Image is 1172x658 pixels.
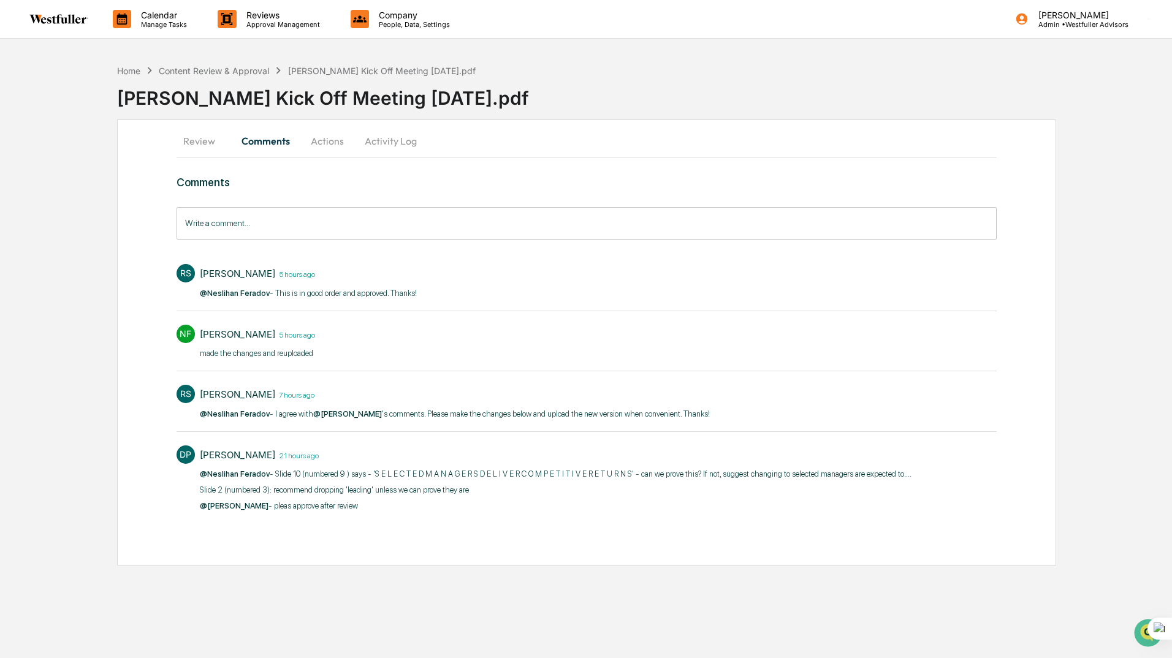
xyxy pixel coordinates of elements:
[237,10,326,20] p: Reviews
[200,501,268,510] span: @[PERSON_NAME]
[200,268,275,279] div: [PERSON_NAME]
[25,178,77,190] span: Data Lookup
[7,173,82,195] a: 🔎Data Lookup
[177,126,232,156] button: Review
[117,77,1172,109] div: [PERSON_NAME] Kick Off Meeting [DATE].pdf
[200,500,911,512] p: - pleas approve after review
[200,449,275,461] div: [PERSON_NAME]
[200,408,710,420] p: - I agree with 's comments. Please make the changes below and upload the new version when conveni...
[7,149,84,172] a: 🖐️Preclearance
[275,389,314,399] time: Friday, September 19, 2025 at 6:35:36 AM PDT
[208,97,223,112] button: Start new chat
[12,179,22,189] div: 🔎
[275,268,315,279] time: Friday, September 19, 2025 at 7:54:12 AM PDT
[89,156,99,165] div: 🗄️
[25,154,79,167] span: Preclearance
[42,106,155,116] div: We're available if you need us!
[200,328,275,340] div: [PERSON_NAME]
[232,126,300,156] button: Comments
[1029,20,1128,29] p: Admin • Westfuller Advisors
[12,26,223,45] p: How can we help?
[177,385,195,403] div: RS
[159,66,269,76] div: Content Review & Approval
[200,469,270,478] span: @Neslihan Feradov
[117,66,140,76] div: Home
[313,409,382,418] span: @[PERSON_NAME]
[200,468,911,480] p: - Slide 10 (numbered 9 ) says - 'S E L E C T E D M A N A G E R S D E L I V E R C O M P E T I T I ...
[84,149,157,172] a: 🗄️Attestations
[200,289,270,298] span: @Neslihan Feradov
[1029,10,1128,20] p: [PERSON_NAME]
[369,10,456,20] p: Company
[200,484,911,496] p: Slide 2 (numbered 3): recommend dropping 'leading' unless we can prove they are
[177,176,997,189] h3: Comments
[237,20,326,29] p: Approval Management
[200,409,270,418] span: @Neslihan Feradov
[122,208,148,217] span: Pylon
[200,287,417,300] p: - This is in good order and approved. Thanks!​
[300,126,355,156] button: Actions
[12,94,34,116] img: 1746055101610-c473b297-6a78-478c-a979-82029cc54cd1
[275,329,315,339] time: Friday, September 19, 2025 at 7:49:43 AM PDT
[177,325,195,343] div: NF
[1133,618,1166,651] iframe: Open customer support
[86,207,148,217] a: Powered byPylon
[200,347,315,360] p: made the changes and reuploaded ​
[200,388,275,400] div: [PERSON_NAME]
[369,20,456,29] p: People, Data, Settings
[275,450,319,460] time: Thursday, September 18, 2025 at 3:50:21 PM PDT
[131,10,193,20] p: Calendar
[288,66,476,76] div: [PERSON_NAME] Kick Off Meeting [DATE].pdf
[177,445,195,464] div: DP
[177,126,997,156] div: secondary tabs example
[42,94,201,106] div: Start new chat
[131,20,193,29] p: Manage Tasks
[29,14,88,24] img: logo
[12,156,22,165] div: 🖐️
[101,154,152,167] span: Attestations
[355,126,427,156] button: Activity Log
[177,264,195,282] div: RS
